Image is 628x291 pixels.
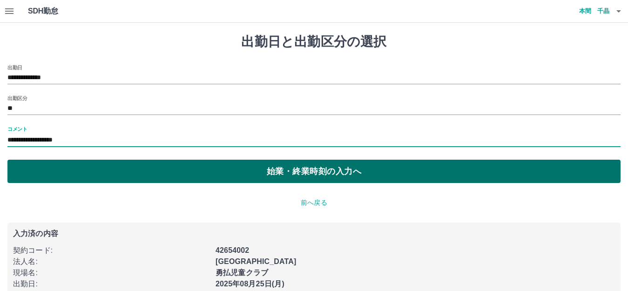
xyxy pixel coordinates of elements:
button: 始業・終業時刻の入力へ [7,160,621,183]
p: 法人名 : [13,256,210,267]
b: 2025年08月25日(月) [216,280,284,288]
p: 現場名 : [13,267,210,278]
p: 契約コード : [13,245,210,256]
label: 出勤日 [7,64,22,71]
b: 勇払児童クラブ [216,269,268,277]
b: 42654002 [216,246,249,254]
b: [GEOGRAPHIC_DATA] [216,257,297,265]
label: コメント [7,125,27,132]
label: 出勤区分 [7,95,27,102]
p: 出勤日 : [13,278,210,290]
h1: 出勤日と出勤区分の選択 [7,34,621,50]
p: 前へ戻る [7,198,621,208]
p: 入力済の内容 [13,230,615,237]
